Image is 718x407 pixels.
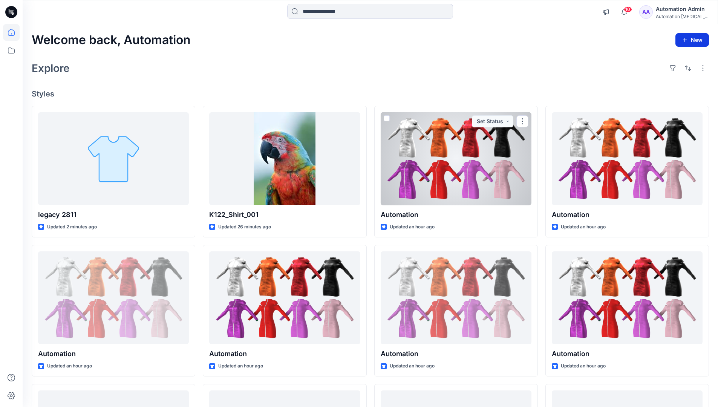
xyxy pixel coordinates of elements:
[656,14,709,19] div: Automation [MEDICAL_DATA]...
[561,362,606,370] p: Updated an hour ago
[32,33,191,47] h2: Welcome back, Automation
[209,210,360,220] p: K122_Shirt_001
[656,5,709,14] div: Automation Admin
[381,210,531,220] p: Automation
[552,112,703,205] a: Automation
[47,223,97,231] p: Updated 2 minutes ago
[38,251,189,344] a: Automation
[38,349,189,359] p: Automation
[218,362,263,370] p: Updated an hour ago
[624,6,632,12] span: 10
[561,223,606,231] p: Updated an hour ago
[390,223,435,231] p: Updated an hour ago
[552,210,703,220] p: Automation
[209,251,360,344] a: Automation
[381,349,531,359] p: Automation
[38,112,189,205] a: legacy 2811
[32,62,70,74] h2: Explore
[209,349,360,359] p: Automation
[38,210,189,220] p: legacy 2811
[209,112,360,205] a: K122_Shirt_001
[218,223,271,231] p: Updated 26 minutes ago
[552,349,703,359] p: Automation
[390,362,435,370] p: Updated an hour ago
[32,89,709,98] h4: Styles
[639,5,653,19] div: AA
[381,251,531,344] a: Automation
[552,251,703,344] a: Automation
[47,362,92,370] p: Updated an hour ago
[381,112,531,205] a: Automation
[675,33,709,47] button: New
